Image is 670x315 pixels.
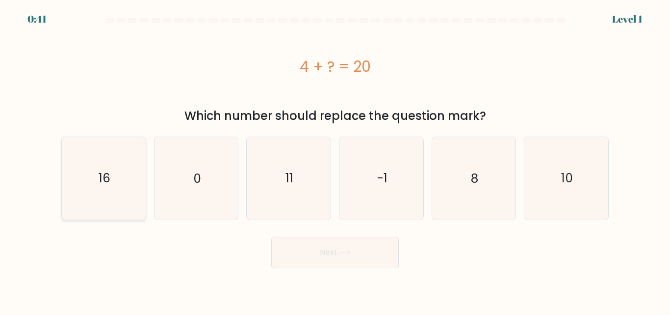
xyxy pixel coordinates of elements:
div: 4 + ? = 20 [61,56,609,78]
div: Which number should replace the question mark? [67,107,603,125]
text: 11 [285,170,293,187]
div: Level 1 [612,12,643,27]
text: 0 [193,170,201,187]
text: 8 [471,170,478,187]
text: 10 [561,170,573,187]
text: -1 [377,170,387,187]
button: Next [271,237,399,268]
div: 0:41 [27,12,47,27]
text: 16 [99,170,110,187]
